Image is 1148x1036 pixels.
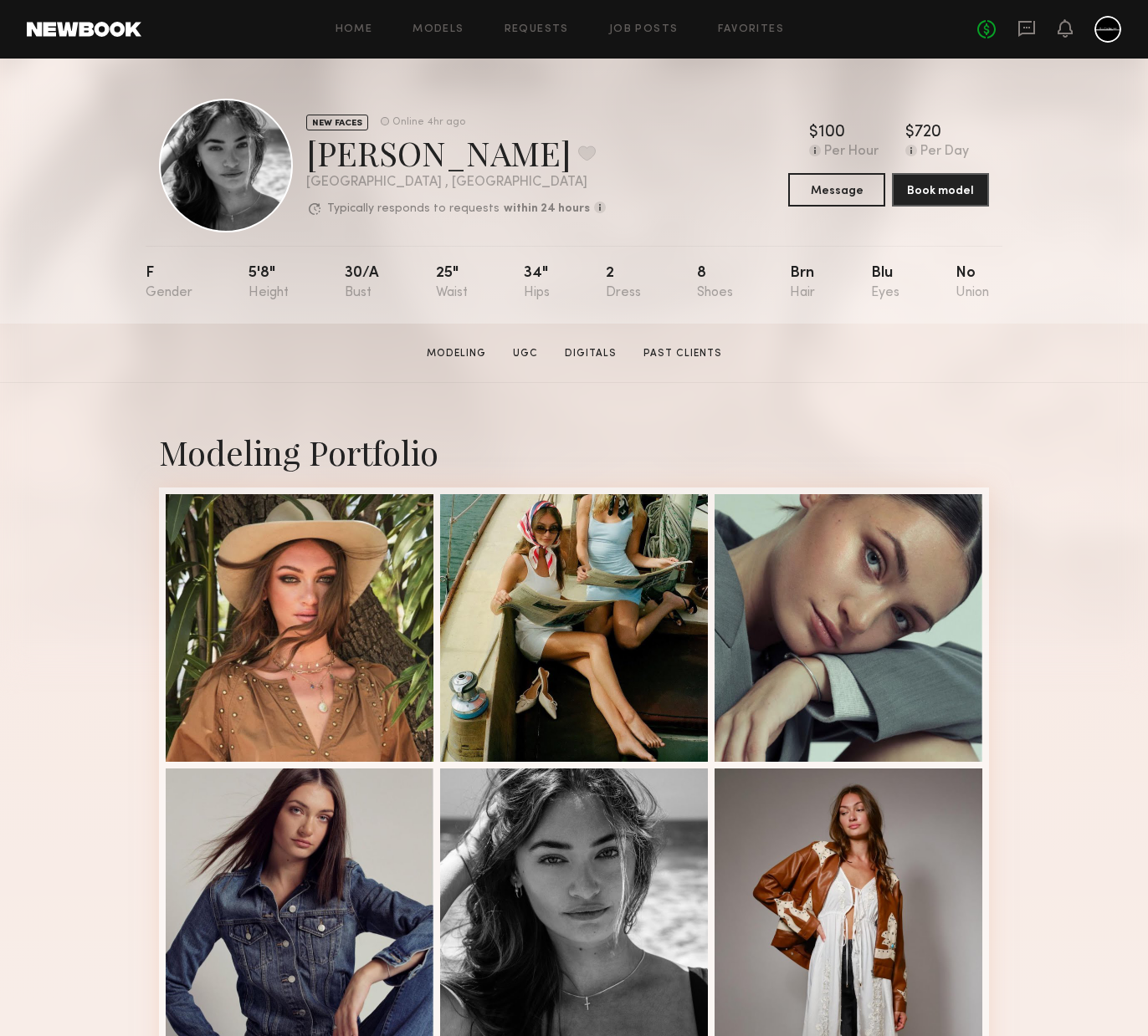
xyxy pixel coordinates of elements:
[420,346,493,361] a: Modeling
[505,24,569,35] a: Requests
[892,173,989,207] button: Book model
[524,266,550,300] div: 34"
[506,346,545,361] a: UGC
[159,430,989,474] div: Modeling Portfolio
[413,24,464,35] a: Models
[306,130,606,175] div: [PERSON_NAME]
[718,24,784,35] a: Favorites
[327,203,500,215] p: Typically responds to requests
[905,125,915,141] div: $
[920,145,969,160] div: Per Day
[306,176,606,190] div: [GEOGRAPHIC_DATA] , [GEOGRAPHIC_DATA]
[392,117,465,128] div: Online 4hr ago
[504,203,590,215] b: within 24 hours
[824,145,879,160] div: Per Hour
[146,266,192,300] div: F
[956,266,989,300] div: No
[809,125,818,141] div: $
[306,115,368,130] div: NEW FACES
[606,266,641,300] div: 2
[818,125,845,141] div: 100
[249,266,289,300] div: 5'8"
[558,346,623,361] a: Digitals
[436,266,468,300] div: 25"
[697,266,733,300] div: 8
[915,125,941,141] div: 720
[790,266,815,300] div: Brn
[609,24,679,35] a: Job Posts
[788,173,885,207] button: Message
[871,266,899,300] div: Blu
[345,266,379,300] div: 30/a
[336,24,373,35] a: Home
[637,346,729,361] a: Past Clients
